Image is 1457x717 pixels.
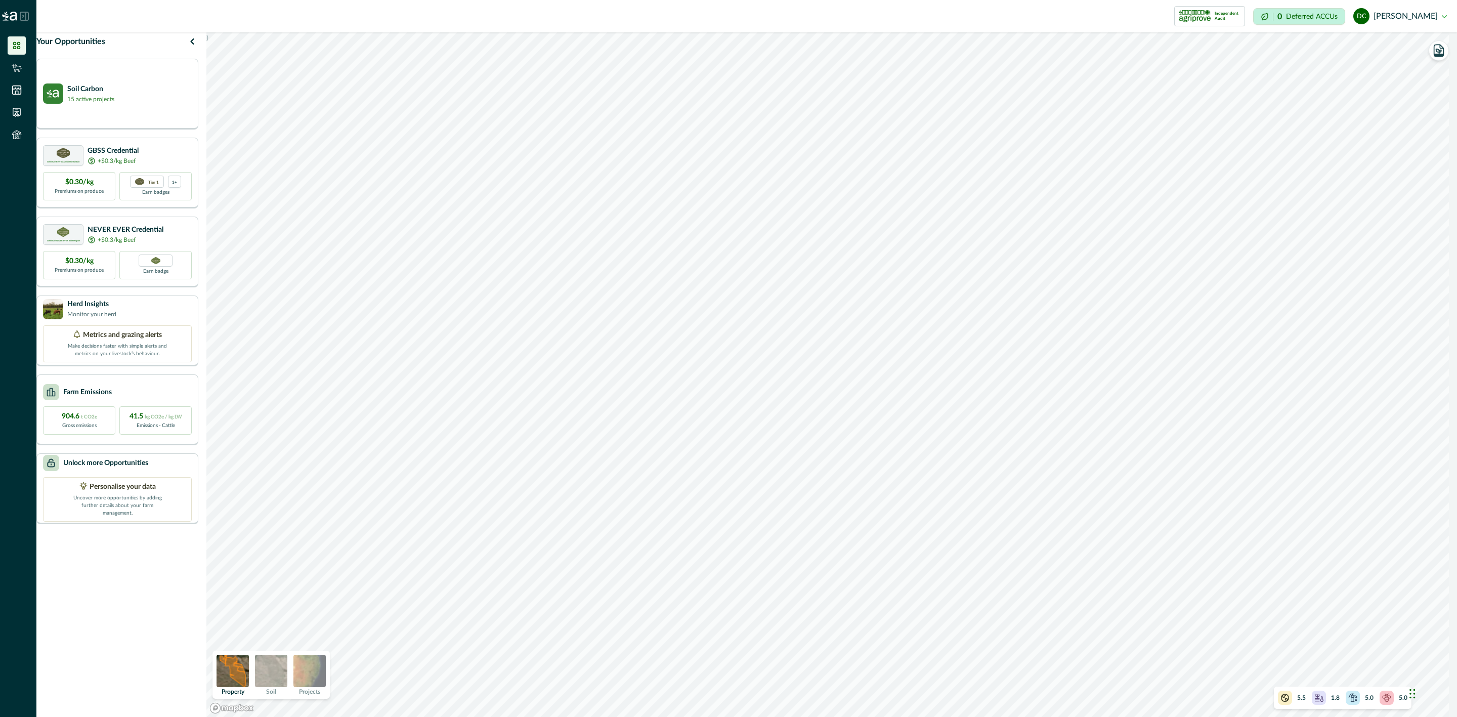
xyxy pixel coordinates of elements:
p: Premiums on produce [55,267,104,274]
p: Farm Emissions [63,387,112,398]
img: Greenham NEVER EVER certification badge [151,257,160,265]
p: Greenham Beef Sustainability Standard [47,161,79,163]
p: Soil [266,689,276,695]
img: projects preview [293,655,326,687]
p: GBSS Credential [88,146,139,156]
p: +$0.3/kg Beef [98,235,136,244]
img: certification logo [135,178,144,185]
p: Uncover more opportunities by adding further details about your farm management. [67,492,168,517]
p: Personalise your data [90,482,156,492]
p: Monitor your herd [67,310,116,319]
p: Property [222,689,244,695]
button: dylan cronje[PERSON_NAME] [1353,4,1447,28]
p: 5.0 [1399,693,1407,702]
img: certification logo [57,148,70,158]
p: +$0.3/kg Beef [98,156,136,165]
img: property preview [217,655,249,687]
p: 41.5 [130,411,182,422]
p: 1.8 [1331,693,1340,702]
p: $0.30/kg [65,256,94,267]
iframe: Chat Widget [1406,668,1457,717]
p: Metrics and grazing alerts [83,330,162,341]
img: soil preview [255,655,287,687]
canvas: Map [206,32,1449,717]
div: Drag [1409,679,1416,709]
span: kg CO2e / kg LW [145,414,182,419]
p: Earn badges [142,188,169,196]
p: 5.0 [1365,693,1374,702]
p: Your Opportunities [36,35,105,48]
p: Emissions - Cattle [137,422,175,430]
p: 904.6 [62,411,97,422]
p: Greenham NEVER EVER Beef Program [47,240,80,242]
p: Soil Carbon [67,84,114,95]
p: NEVER EVER Credential [88,225,163,235]
p: Unlock more Opportunities [63,458,148,469]
p: $0.30/kg [65,177,94,188]
p: Premiums on produce [55,188,104,195]
img: certification logo [57,227,70,237]
p: Herd Insights [67,299,116,310]
p: 1+ [172,179,177,185]
p: Independent Audit [1215,11,1240,21]
div: more credentials avaialble [168,176,181,188]
p: 5.5 [1297,693,1306,702]
p: Tier 1 [148,179,159,185]
button: certification logoIndependent Audit [1174,6,1245,26]
img: Logo [2,12,17,21]
a: Mapbox logo [209,702,254,714]
p: Make decisions faster with simple alerts and metrics on your livestock’s behaviour. [67,341,168,358]
span: t CO2e [81,414,97,419]
p: Gross emissions [62,422,97,430]
p: 0 [1277,13,1282,21]
p: Deferred ACCUs [1286,13,1338,20]
p: 15 active projects [67,95,114,104]
p: Earn badge [143,267,168,275]
img: certification logo [1179,8,1211,24]
p: Projects [299,689,320,695]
